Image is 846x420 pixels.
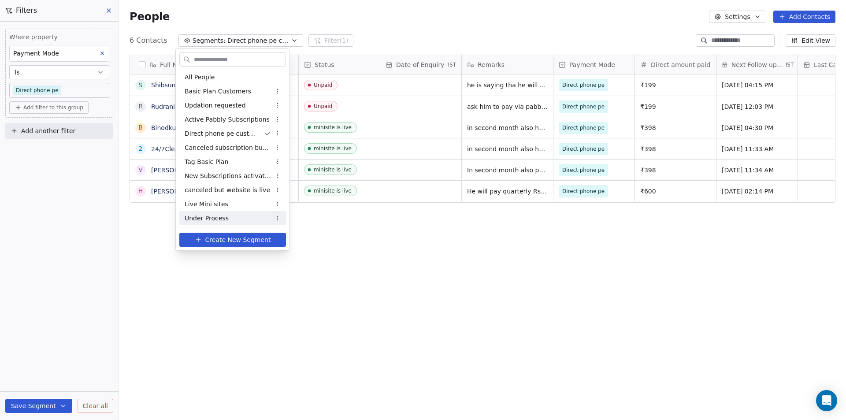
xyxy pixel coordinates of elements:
[185,214,229,223] span: Under Process
[205,235,271,245] span: Create New Segment
[185,73,215,82] span: All People
[185,157,228,167] span: Tag Basic Plan
[185,87,251,96] span: Basic Plan Customers
[185,186,270,195] span: canceled but website is live
[185,143,271,152] span: Canceled subscription but will renew
[179,70,286,225] div: Suggestions
[179,233,286,247] button: Create New Segment
[185,129,257,138] span: Direct phone pe customers
[185,101,246,110] span: Updation requested
[185,115,270,124] span: Active Pabbly Subscriptions
[185,171,271,181] span: New Subscriptions activated
[185,200,228,209] span: Live Mini sites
